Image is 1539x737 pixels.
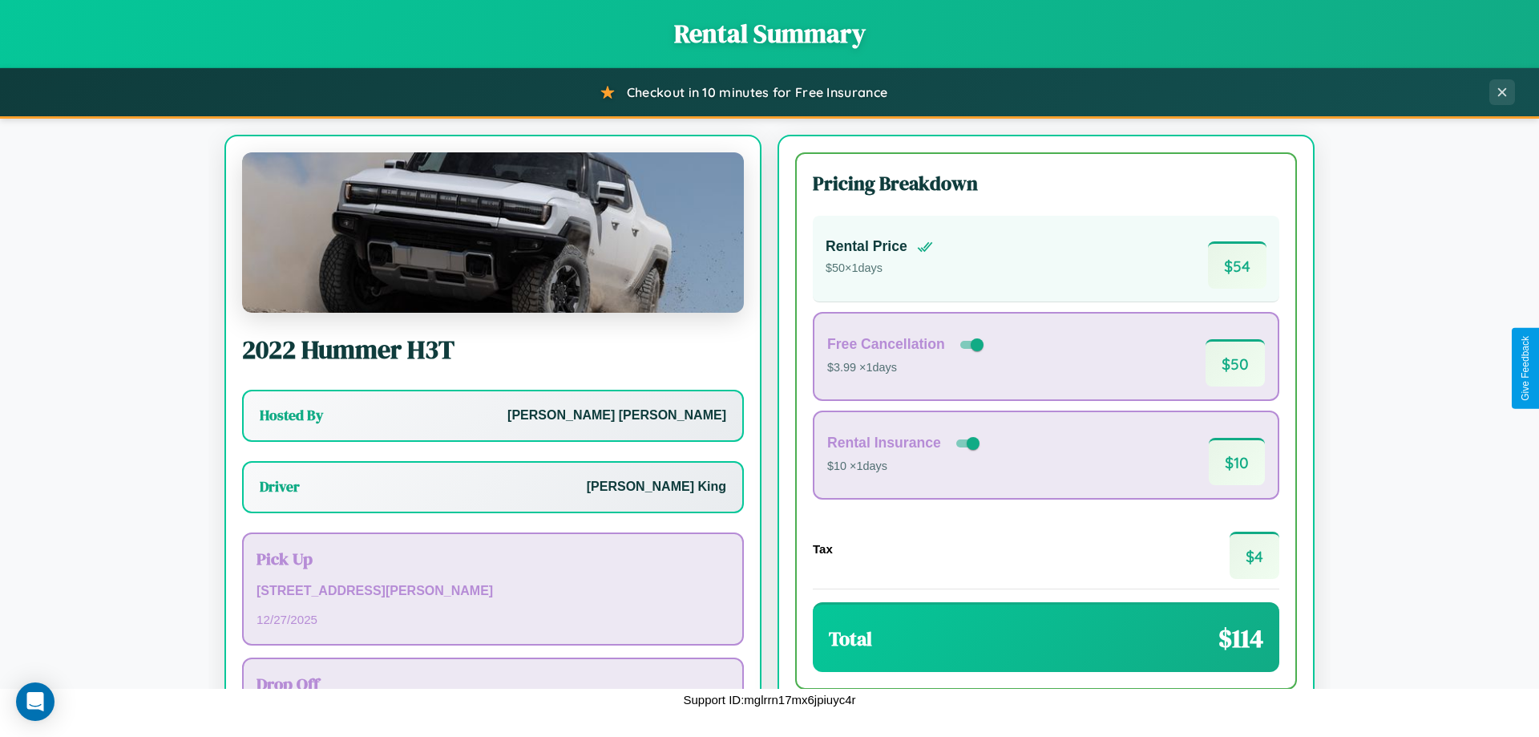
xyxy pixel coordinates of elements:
img: Hummer H3T [242,152,744,313]
h4: Free Cancellation [827,336,945,353]
p: Support ID: mglrrn17mx6jpiuyc4r [683,689,855,711]
p: $10 × 1 days [827,456,983,477]
p: $ 50 × 1 days [826,258,933,279]
h3: Pick Up [256,547,729,570]
span: $ 50 [1206,339,1265,387]
h3: Total [829,626,872,652]
p: [STREET_ADDRESS][PERSON_NAME] [256,580,729,603]
p: $3.99 × 1 days [827,358,987,379]
h4: Rental Price [826,238,907,255]
h4: Tax [813,542,833,556]
h3: Drop Off [256,672,729,695]
span: $ 114 [1218,621,1263,656]
h4: Rental Insurance [827,435,941,452]
h3: Hosted By [260,406,323,425]
h3: Driver [260,477,300,496]
span: Checkout in 10 minutes for Free Insurance [627,84,887,100]
span: $ 54 [1208,241,1266,289]
h1: Rental Summary [16,16,1523,51]
p: [PERSON_NAME] [PERSON_NAME] [507,404,726,427]
span: $ 10 [1209,438,1265,485]
h2: 2022 Hummer H3T [242,332,744,367]
div: Open Intercom Messenger [16,682,55,721]
h3: Pricing Breakdown [813,170,1279,196]
p: [PERSON_NAME] King [587,476,726,499]
div: Give Feedback [1520,336,1531,401]
span: $ 4 [1230,532,1279,579]
p: 12 / 27 / 2025 [256,609,729,630]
